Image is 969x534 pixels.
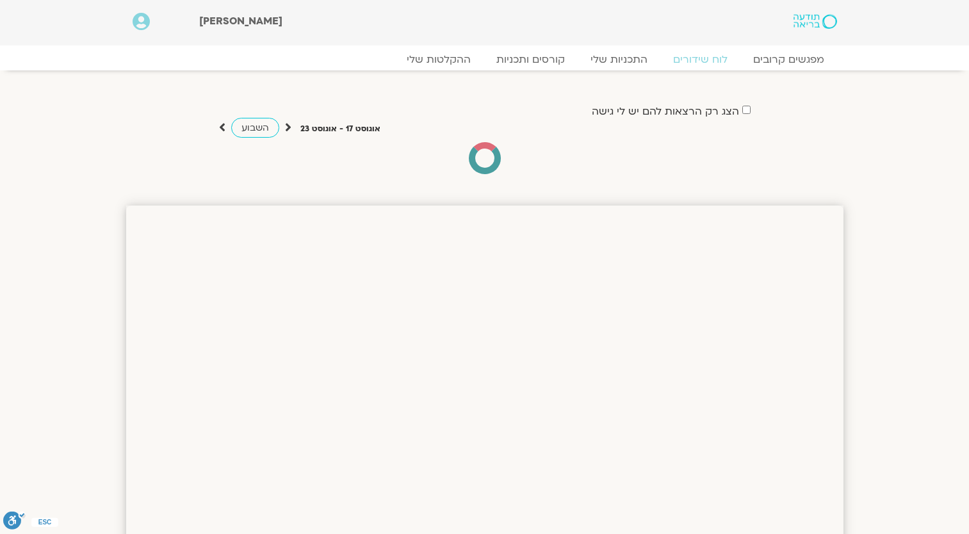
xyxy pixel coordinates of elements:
a: מפגשים קרובים [740,53,837,66]
label: הצג רק הרצאות להם יש לי גישה [592,106,739,117]
span: השבוע [241,122,269,134]
p: אוגוסט 17 - אוגוסט 23 [300,122,380,136]
a: השבוע [231,118,279,138]
span: [PERSON_NAME] [199,14,282,28]
a: קורסים ותכניות [484,53,578,66]
nav: Menu [133,53,837,66]
a: ההקלטות שלי [394,53,484,66]
a: התכניות שלי [578,53,660,66]
a: לוח שידורים [660,53,740,66]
